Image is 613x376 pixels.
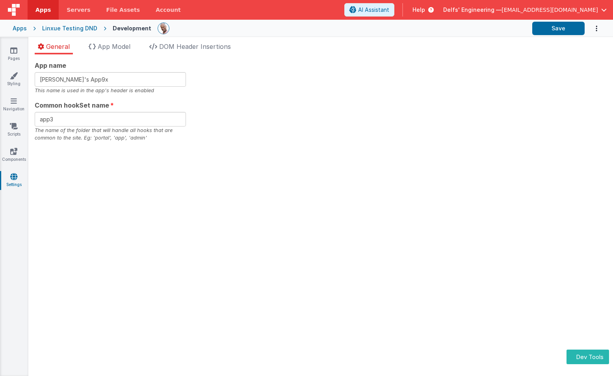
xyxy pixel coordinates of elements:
[567,350,609,364] button: Dev Tools
[344,3,394,17] button: AI Assistant
[502,6,598,14] span: [EMAIL_ADDRESS][DOMAIN_NAME]
[443,6,502,14] span: Delfs' Engineering —
[106,6,140,14] span: File Assets
[113,24,151,32] div: Development
[159,43,231,50] span: DOM Header Insertions
[158,23,169,34] img: 11ac31fe5dc3d0eff3fbbbf7b26fa6e1
[42,24,97,32] div: Linxue Testing DND
[35,61,66,70] span: App name
[443,6,607,14] button: Delfs' Engineering — [EMAIL_ADDRESS][DOMAIN_NAME]
[67,6,90,14] span: Servers
[98,43,130,50] span: App Model
[46,43,70,50] span: General
[35,101,109,110] span: Common hookSet name
[35,6,51,14] span: Apps
[13,24,27,32] div: Apps
[35,127,186,141] div: The name of the folder that will handle all hooks that are common to the site. Eg: 'portal', 'app...
[532,22,585,35] button: Save
[358,6,389,14] span: AI Assistant
[585,20,600,37] button: Options
[35,87,186,94] div: This name is used in the app's header is enabled
[412,6,425,14] span: Help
